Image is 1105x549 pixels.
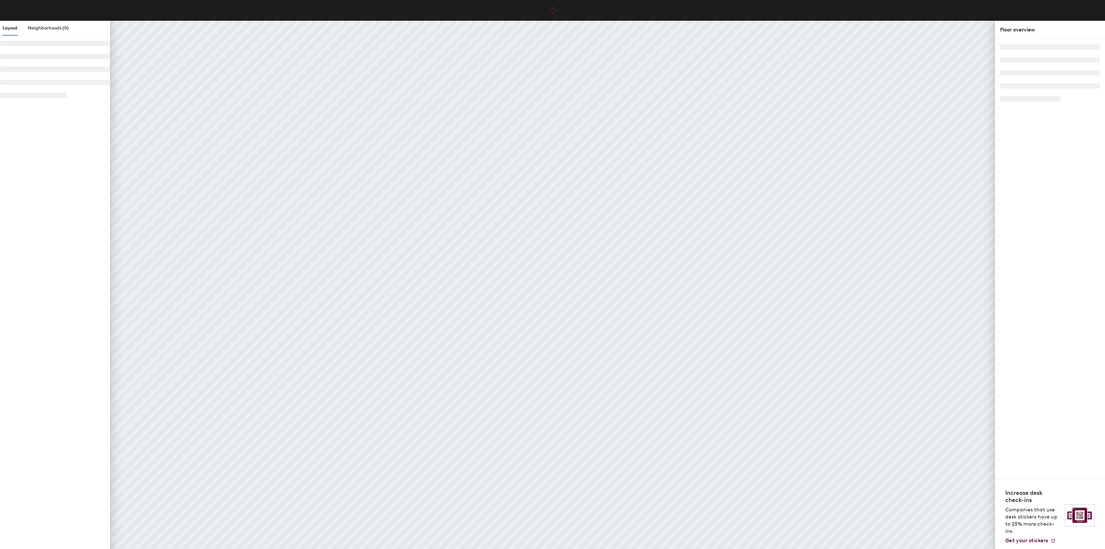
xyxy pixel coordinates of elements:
[1000,26,1100,34] div: Floor overview
[1005,537,1056,544] a: Get your stickers
[1005,506,1061,535] p: Companies that use desk stickers have up to 25% more check-ins.
[1005,489,1061,504] h4: Increase desk check-ins
[1005,537,1048,543] span: Get your stickers
[1065,504,1095,526] img: Sticker logo
[3,25,17,31] span: Layout
[28,25,69,31] span: Neighborhoods (0)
